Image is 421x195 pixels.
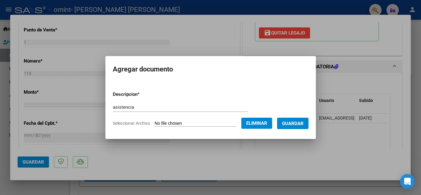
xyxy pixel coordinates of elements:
div: Open Intercom Messenger [400,174,415,189]
button: Guardar [277,118,309,129]
span: Seleccionar Archivo [113,121,150,126]
p: Descripcion [113,91,172,98]
span: Guardar [282,121,304,126]
button: Eliminar [241,118,272,129]
h2: Agregar documento [113,63,309,75]
span: Eliminar [246,120,267,126]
